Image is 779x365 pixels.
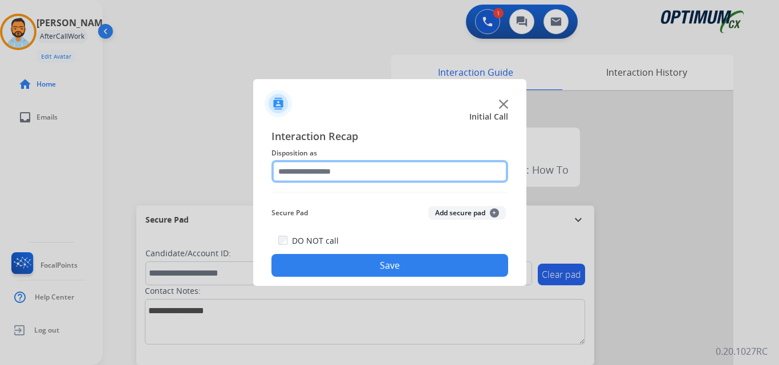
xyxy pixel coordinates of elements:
[292,235,339,247] label: DO NOT call
[271,206,308,220] span: Secure Pad
[271,192,508,192] img: contact-recap-line.svg
[271,146,508,160] span: Disposition as
[469,111,508,122] span: Initial Call
[265,90,292,117] img: contactIcon
[490,208,499,218] span: +
[271,128,508,146] span: Interaction Recap
[271,254,508,277] button: Save
[716,345,768,358] p: 0.20.1027RC
[428,206,506,220] button: Add secure pad+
